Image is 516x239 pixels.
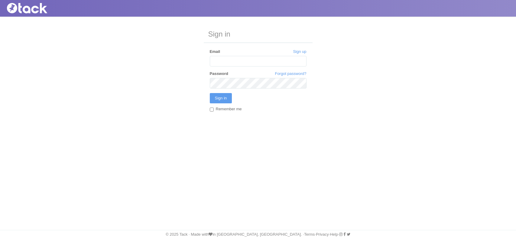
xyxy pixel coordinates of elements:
a: Forgot password? [275,71,306,76]
input: Sign in [210,93,232,103]
a: Sign up [293,49,306,54]
label: Remember me [210,106,242,113]
a: Privacy [316,232,329,237]
label: Password [210,71,228,76]
a: Terms [304,232,315,237]
h3: Sign in [204,26,313,43]
a: Help [330,232,338,237]
div: © 2025 Tack · Made with in [GEOGRAPHIC_DATA], [GEOGRAPHIC_DATA]. · · · · [2,232,514,237]
label: Email [210,49,220,54]
img: Tack [5,3,65,13]
input: Remember me [210,108,214,111]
